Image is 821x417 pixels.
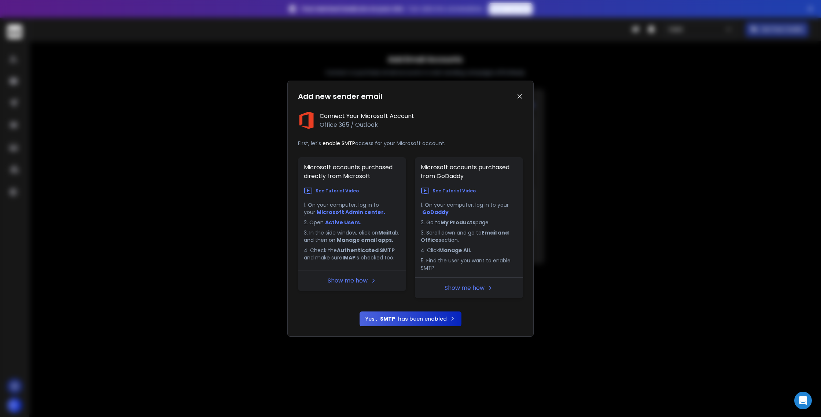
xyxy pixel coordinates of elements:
[445,284,485,292] a: Show me how
[421,247,517,254] li: 4. Click
[328,276,368,285] a: Show me how
[337,236,393,244] b: Manage email apps.
[320,112,414,121] h1: Connect Your Microsoft Account
[304,247,400,261] li: 4. Check the and make sure is checked too.
[421,257,517,272] li: 5. Find the user you want to enable SMTP
[316,188,359,194] p: See Tutorial Video
[304,229,400,244] li: 3. In the side window, click on tab, and then on
[415,157,523,187] h1: Microsoft accounts purchased from GoDaddy
[421,229,510,244] b: Email and Office
[422,208,449,216] a: GoDaddy
[421,219,517,226] li: 2. Go to page.
[325,219,361,226] a: Active Users.
[432,188,476,194] p: See Tutorial Video
[337,247,395,254] b: Authenticated SMTP
[298,157,406,187] h1: Microsoft accounts purchased directly from Microsoft
[323,140,355,147] span: enable SMTP
[298,91,382,102] h1: Add new sender email
[439,247,471,254] b: Manage All.
[794,392,812,409] div: Open Intercom Messenger
[421,229,517,244] li: 3. Scroll down and go to section.
[298,140,523,147] p: First, let's access for your Microsoft account.
[304,219,400,226] li: 2. Open
[360,311,461,326] button: Yes ,SMTPhas been enabled
[380,315,395,322] b: SMTP
[342,254,356,261] b: IMAP
[317,208,385,216] a: Microsoft Admin center.
[441,219,475,226] b: My Products
[320,121,414,129] p: Office 365 / Outlook
[378,229,390,236] b: Mail
[304,201,400,216] li: 1. On your computer, log in to your
[421,201,517,216] li: 1. On your computer, log in to your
